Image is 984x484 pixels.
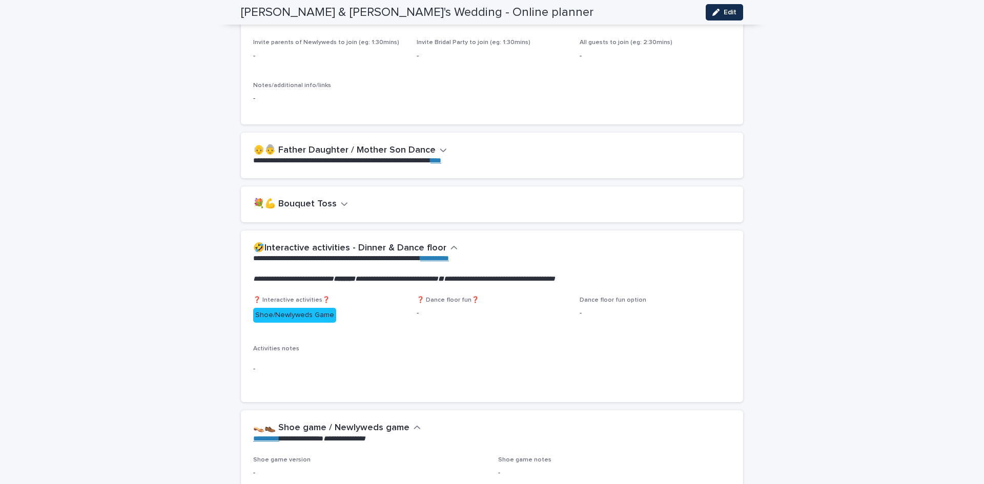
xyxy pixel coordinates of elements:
[580,297,646,303] span: Dance floor fun option
[253,468,486,478] p: -
[241,5,593,20] h2: [PERSON_NAME] & [PERSON_NAME]'s Wedding - Online planner
[253,199,337,210] h2: 💐💪 Bouquet Toss
[706,4,743,20] button: Edit
[580,39,672,46] span: All guests to join (eg: 2:30mins)
[253,145,447,156] button: 👴👵 Father Daughter / Mother Son Dance
[253,243,446,254] h2: 🤣Interactive activities - Dinner & Dance floor
[580,51,731,61] p: -
[253,243,458,254] button: 🤣Interactive activities - Dinner & Dance floor
[417,308,568,319] p: -
[253,457,311,463] span: Shoe game version
[498,457,551,463] span: Shoe game notes
[253,51,404,61] p: -
[253,423,421,434] button: 👡👞 Shoe game / Newlyweds game
[253,199,348,210] button: 💐💪 Bouquet Toss
[417,51,568,61] p: -
[253,364,731,374] p: -
[417,39,530,46] span: Invite Bridal Party to join (eg: 1:30mins)
[498,468,731,478] p: -
[253,145,436,156] h2: 👴👵 Father Daughter / Mother Son Dance
[724,9,736,16] span: Edit
[253,423,409,434] h2: 👡👞 Shoe game / Newlyweds game
[253,297,330,303] span: ❓ Interactive activities❓
[580,308,731,319] p: -
[417,297,479,303] span: ❓ Dance floor fun❓
[253,308,336,323] div: Shoe/Newlyweds Game
[253,39,399,46] span: Invite parents of Newlyweds to join (eg: 1:30mins)
[253,93,731,104] p: -
[253,82,331,89] span: Notes/additional info/links
[253,346,299,352] span: Activities notes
